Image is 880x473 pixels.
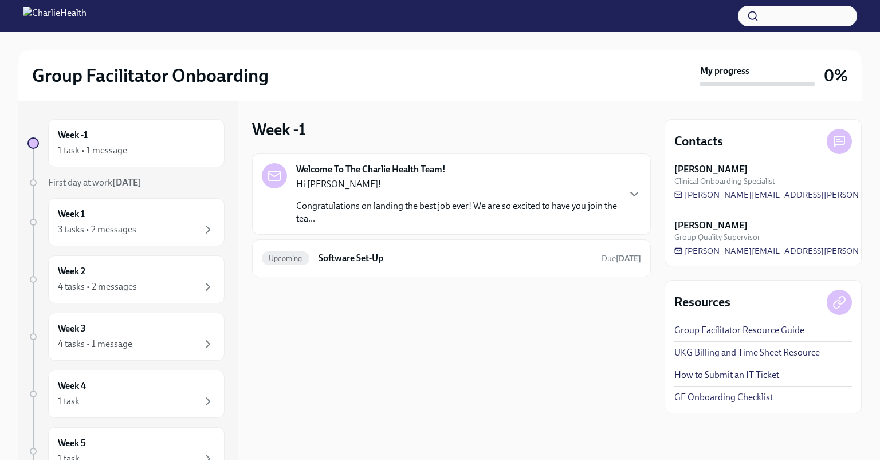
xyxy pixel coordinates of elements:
h6: Week 4 [58,380,86,392]
strong: Welcome To The Charlie Health Team! [296,163,446,176]
span: Clinical Onboarding Specialist [674,176,775,187]
h6: Software Set-Up [319,252,592,265]
div: 4 tasks • 2 messages [58,281,137,293]
span: First day at work [48,177,142,188]
a: Week 41 task [27,370,225,418]
h6: Week -1 [58,129,88,141]
div: 1 task [58,395,80,408]
div: 4 tasks • 1 message [58,338,132,350]
a: How to Submit an IT Ticket [674,369,779,381]
strong: [DATE] [616,254,641,263]
h4: Resources [674,294,730,311]
span: September 16th, 2025 09:00 [602,253,641,264]
a: Week 13 tasks • 2 messages [27,198,225,246]
span: Upcoming [262,254,309,263]
a: Week 34 tasks • 1 message [27,313,225,361]
a: GF Onboarding Checklist [674,391,773,404]
div: 1 task [58,452,80,465]
h2: Group Facilitator Onboarding [32,64,269,87]
a: Week -11 task • 1 message [27,119,225,167]
p: Congratulations on landing the best job ever! We are so excited to have you join the tea... [296,200,618,225]
img: CharlieHealth [23,7,87,25]
h3: Week -1 [252,119,306,140]
h6: Week 5 [58,437,86,450]
a: First day at work[DATE] [27,176,225,189]
a: UpcomingSoftware Set-UpDue[DATE] [262,249,641,267]
h4: Contacts [674,133,723,150]
h6: Week 3 [58,322,86,335]
strong: [DATE] [112,177,142,188]
a: Week 24 tasks • 2 messages [27,255,225,303]
h6: Week 2 [58,265,85,278]
div: 1 task • 1 message [58,144,127,157]
div: 3 tasks • 2 messages [58,223,136,236]
p: Hi [PERSON_NAME]! [296,178,618,191]
span: Due [602,254,641,263]
a: Group Facilitator Resource Guide [674,324,804,337]
strong: [PERSON_NAME] [674,219,748,232]
span: Group Quality Supervisor [674,232,760,243]
h6: Week 1 [58,208,85,220]
a: UKG Billing and Time Sheet Resource [674,346,820,359]
h3: 0% [824,65,848,86]
strong: [PERSON_NAME] [674,163,748,176]
strong: My progress [700,65,749,77]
